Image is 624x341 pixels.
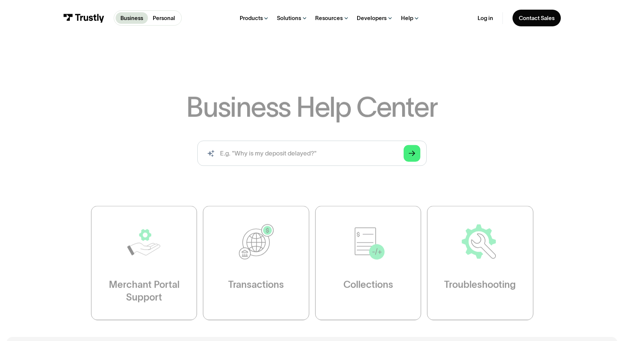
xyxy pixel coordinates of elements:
[186,93,437,121] h1: Business Help Center
[478,14,493,22] a: Log in
[148,12,180,24] a: Personal
[153,14,175,22] p: Personal
[120,14,143,22] p: Business
[107,279,181,304] div: Merchant Portal Support
[228,279,284,291] div: Transactions
[197,141,426,166] input: search
[315,206,421,320] a: Collections
[240,14,263,22] div: Products
[357,14,387,22] div: Developers
[444,279,516,291] div: Troubleshooting
[519,14,555,22] div: Contact Sales
[315,14,343,22] div: Resources
[427,206,533,320] a: Troubleshooting
[91,206,197,320] a: Merchant Portal Support
[116,12,148,24] a: Business
[197,141,426,166] form: Search
[343,279,393,291] div: Collections
[401,14,413,22] div: Help
[63,14,104,22] img: Trustly Logo
[277,14,301,22] div: Solutions
[513,10,561,26] a: Contact Sales
[203,206,309,320] a: Transactions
